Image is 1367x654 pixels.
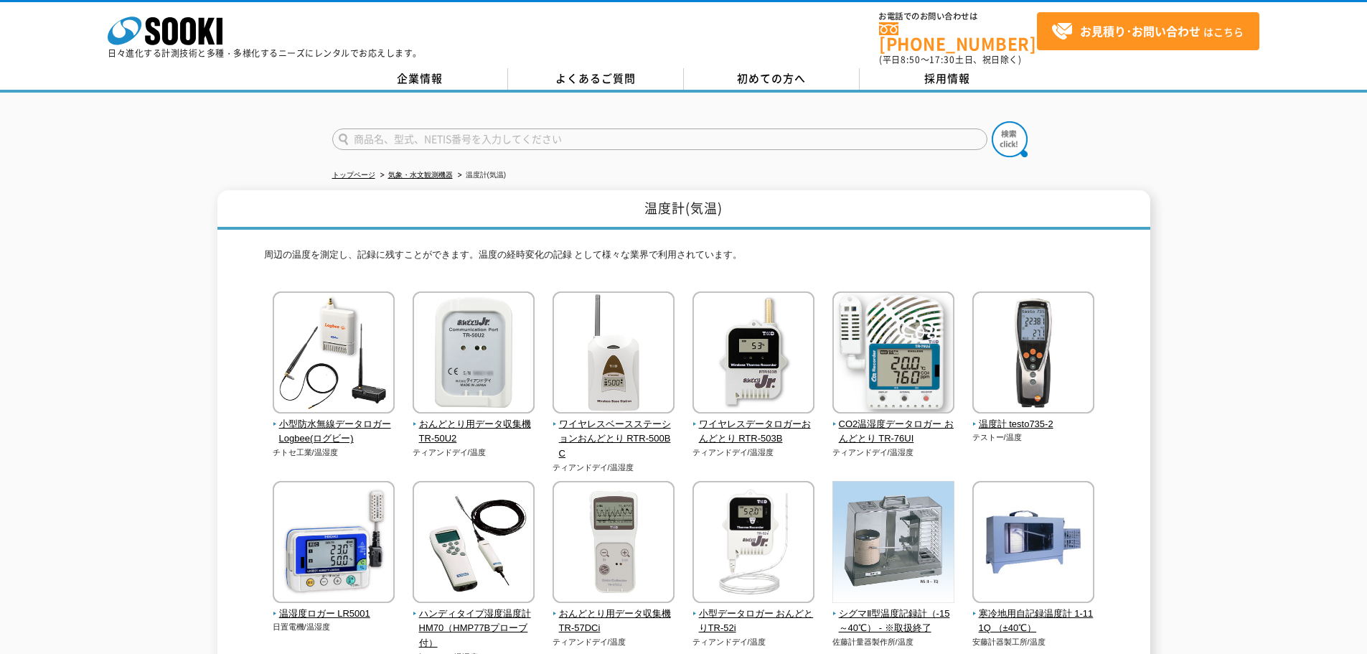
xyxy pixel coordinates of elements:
[692,447,815,459] p: ティアンドデイ/温湿度
[684,68,860,90] a: 初めての方へ
[832,403,955,447] a: CO2温湿度データロガー おんどとり TR-76UI
[508,68,684,90] a: よくあるご質問
[972,403,1095,432] a: 温度計 testo735-2
[553,593,675,636] a: おんどとり用データ収集機 TR-57DCi
[273,481,395,607] img: 温湿度ロガー LR5001
[832,593,955,636] a: シグマⅡ型温度記録計（-15～40℃） - ※取扱終了
[972,636,1095,648] p: 安藤計器製工所/温度
[737,70,806,86] span: 初めての方へ
[1037,12,1259,50] a: お見積り･お問い合わせはこちら
[553,291,675,417] img: ワイヤレスベースステーションおんどとり RTR-500BC
[692,403,815,447] a: ワイヤレスデータロガーおんどとり RTR-503B
[972,481,1094,607] img: 寒冷地用自記録温度計 1-111Q （±40℃）
[553,417,675,462] span: ワイヤレスベースステーションおんどとり RTR-500BC
[553,481,675,607] img: おんどとり用データ収集機 TR-57DCi
[332,68,508,90] a: 企業情報
[832,636,955,648] p: 佐藤計量器製作所/温度
[972,291,1094,417] img: 温度計 testo735-2
[1051,21,1244,42] span: はこちら
[972,607,1095,637] span: 寒冷地用自記録温度計 1-111Q （±40℃）
[832,291,954,417] img: CO2温湿度データロガー おんどとり TR-76UI
[273,447,395,459] p: チトセ工業/温湿度
[413,447,535,459] p: ティアンドデイ/温度
[879,12,1037,21] span: お電話でのお問い合わせは
[217,190,1150,230] h1: 温度計(気温)
[692,607,815,637] span: 小型データロガー おんどとりTR-52i
[413,593,535,651] a: ハンディタイプ湿度温度計 HM70（HMP77Bプローブ付）
[832,447,955,459] p: ティアンドデイ/温湿度
[860,68,1035,90] a: 採用情報
[388,171,453,179] a: 気象・水文観測機器
[553,607,675,637] span: おんどとり用データ収集機 TR-57DCi
[692,636,815,648] p: ティアンドデイ/温度
[972,431,1095,444] p: テストー/温度
[273,621,395,633] p: 日置電機/温湿度
[901,53,921,66] span: 8:50
[879,53,1021,66] span: (平日 ～ 土日、祝日除く)
[273,417,395,447] span: 小型防水無線データロガー Logbee(ログビー)
[273,403,395,447] a: 小型防水無線データロガー Logbee(ログビー)
[832,607,955,637] span: シグマⅡ型温度記録計（-15～40℃） - ※取扱終了
[455,168,507,183] li: 温度計(気温)
[553,636,675,648] p: ティアンドデイ/温度
[413,417,535,447] span: おんどとり用データ収集機 TR-50U2
[832,417,955,447] span: CO2温湿度データロガー おんどとり TR-76UI
[332,171,375,179] a: トップページ
[273,607,395,622] span: 温湿度ロガー LR5001
[273,593,395,622] a: 温湿度ロガー LR5001
[553,403,675,462] a: ワイヤレスベースステーションおんどとり RTR-500BC
[692,417,815,447] span: ワイヤレスデータロガーおんどとり RTR-503B
[108,49,422,57] p: 日々進化する計測技術と多種・多様化するニーズにレンタルでお応えします。
[413,291,535,417] img: おんどとり用データ収集機 TR-50U2
[972,593,1095,636] a: 寒冷地用自記録温度計 1-111Q （±40℃）
[929,53,955,66] span: 17:30
[553,462,675,474] p: ティアンドデイ/温湿度
[332,129,987,150] input: 商品名、型式、NETIS番号を入力してください
[992,121,1028,157] img: btn_search.png
[692,291,814,417] img: ワイヤレスデータロガーおんどとり RTR-503B
[273,291,395,417] img: 小型防水無線データロガー Logbee(ログビー)
[832,481,954,607] img: シグマⅡ型温度記録計（-15～40℃） - ※取扱終了
[692,593,815,636] a: 小型データロガー おんどとりTR-52i
[972,417,1095,432] span: 温度計 testo735-2
[692,481,814,607] img: 小型データロガー おんどとりTR-52i
[264,248,1104,270] p: 周辺の温度を測定し、記録に残すことができます。温度の経時変化の記録 として様々な業界で利用されています。
[879,22,1037,52] a: [PHONE_NUMBER]
[413,403,535,447] a: おんどとり用データ収集機 TR-50U2
[413,607,535,651] span: ハンディタイプ湿度温度計 HM70（HMP77Bプローブ付）
[413,481,535,607] img: ハンディタイプ湿度温度計 HM70（HMP77Bプローブ付）
[1080,22,1201,39] strong: お見積り･お問い合わせ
